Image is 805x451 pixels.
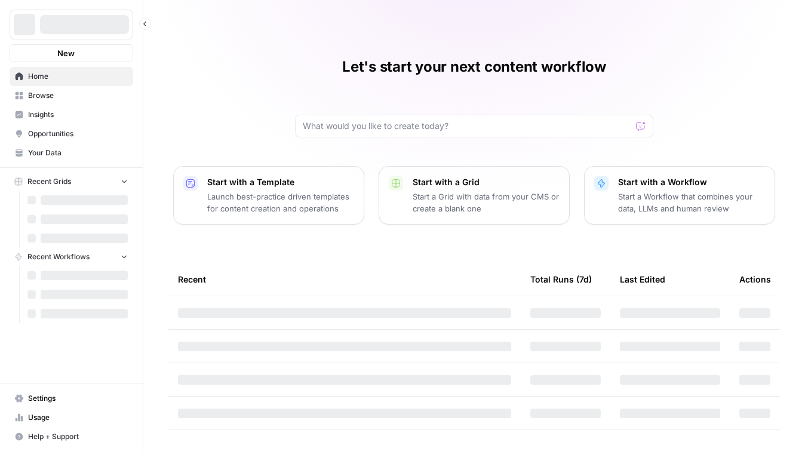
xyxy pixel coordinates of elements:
[379,166,570,225] button: Start with a GridStart a Grid with data from your CMS or create a blank one
[413,191,560,214] p: Start a Grid with data from your CMS or create a blank one
[10,427,133,446] button: Help + Support
[10,248,133,266] button: Recent Workflows
[57,47,75,59] span: New
[27,176,71,187] span: Recent Grids
[530,263,592,296] div: Total Runs (7d)
[27,251,90,262] span: Recent Workflows
[28,148,128,158] span: Your Data
[10,389,133,408] a: Settings
[10,124,133,143] a: Opportunities
[178,263,511,296] div: Recent
[28,431,128,442] span: Help + Support
[28,128,128,139] span: Opportunities
[303,120,631,132] input: What would you like to create today?
[28,71,128,82] span: Home
[207,176,354,188] p: Start with a Template
[584,166,775,225] button: Start with a WorkflowStart a Workflow that combines your data, LLMs and human review
[618,191,765,214] p: Start a Workflow that combines your data, LLMs and human review
[28,393,128,404] span: Settings
[173,166,364,225] button: Start with a TemplateLaunch best-practice driven templates for content creation and operations
[739,263,771,296] div: Actions
[10,143,133,162] a: Your Data
[10,44,133,62] button: New
[10,408,133,427] a: Usage
[28,90,128,101] span: Browse
[342,57,606,76] h1: Let's start your next content workflow
[10,105,133,124] a: Insights
[10,173,133,191] button: Recent Grids
[413,176,560,188] p: Start with a Grid
[28,412,128,423] span: Usage
[620,263,665,296] div: Last Edited
[618,176,765,188] p: Start with a Workflow
[207,191,354,214] p: Launch best-practice driven templates for content creation and operations
[10,86,133,105] a: Browse
[10,67,133,86] a: Home
[28,109,128,120] span: Insights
